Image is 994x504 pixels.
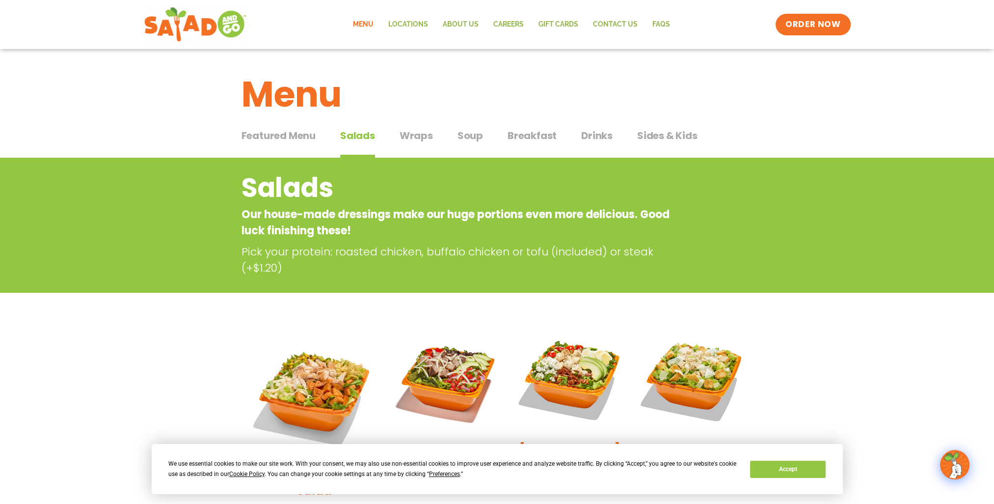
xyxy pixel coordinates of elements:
[152,444,843,494] div: Cookie Consent Prompt
[429,471,460,477] span: Preferences
[431,441,465,458] h2: Fajita
[508,128,557,143] span: Breakfast
[750,461,826,478] button: Accept
[249,326,380,457] img: Product photo for Southwest Harvest Salad
[242,168,674,208] h2: Salads
[400,128,433,143] span: Wraps
[242,206,674,239] p: Our house-made dressings make our huge portions even more delicious. Good luck finishing these!
[516,326,623,433] img: Product photo for Cobb Salad
[340,128,375,143] span: Salads
[519,441,620,458] h2: [PERSON_NAME]
[457,128,483,143] span: Soup
[941,451,968,478] img: wpChatIcon
[776,14,850,35] a: ORDER NOW
[638,326,745,433] img: Product photo for Caesar Salad
[346,13,677,36] nav: Menu
[394,326,501,433] img: Product photo for Fajita Salad
[785,19,840,30] span: ORDER NOW
[144,5,247,44] img: new-SAG-logo-768×292
[229,471,265,477] span: Cookie Policy
[645,13,677,36] a: FAQs
[242,244,678,276] p: Pick your protein: roasted chicken, buffalo chicken or tofu (included) or steak (+$1.20)
[346,13,381,36] a: Menu
[435,13,486,36] a: About Us
[586,13,645,36] a: Contact Us
[242,128,316,143] span: Featured Menu
[637,128,698,143] span: Sides & Kids
[242,68,753,121] h1: Menu
[242,125,753,158] div: Tabbed content
[381,13,435,36] a: Locations
[168,459,738,479] div: We use essential cookies to make our site work. With your consent, we may also use non-essential ...
[531,13,586,36] a: GIFT CARDS
[581,128,613,143] span: Drinks
[486,13,531,36] a: Careers
[670,441,714,458] h2: Caesar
